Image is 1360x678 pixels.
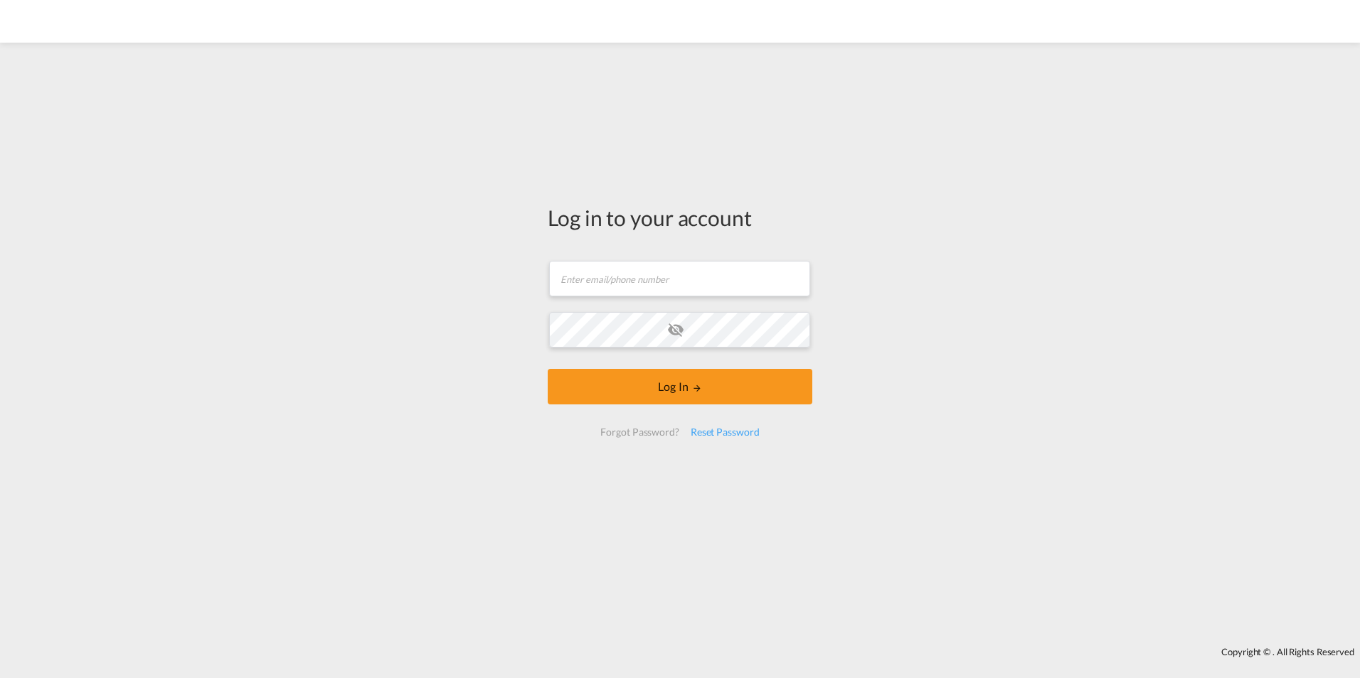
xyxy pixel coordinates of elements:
[685,419,765,445] div: Reset Password
[549,261,810,296] input: Enter email/phone number
[548,369,812,404] button: LOGIN
[548,203,812,232] div: Log in to your account
[667,321,684,338] md-icon: icon-eye-off
[595,419,684,445] div: Forgot Password?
